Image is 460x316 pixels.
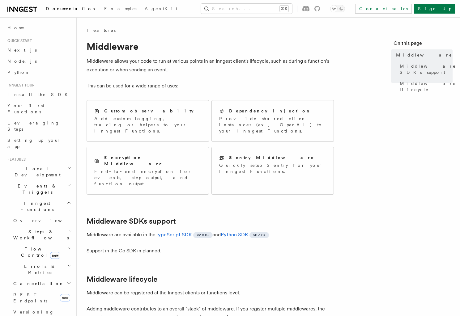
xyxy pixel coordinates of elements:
a: Middleware [394,49,453,61]
span: AgentKit [145,6,177,11]
a: Documentation [42,2,100,17]
span: Your first Functions [7,103,44,114]
span: Middleware SDKs support [400,63,456,75]
a: AgentKit [141,2,181,17]
span: Setting up your app [7,138,61,149]
h2: Encryption Middleware [104,154,201,167]
span: v2.0.0+ [197,233,209,238]
a: Leveraging Steps [5,117,73,135]
a: Node.js [5,56,73,67]
span: Features [87,27,116,33]
span: REST Endpoints [13,292,47,303]
button: Errors & Retries [11,261,73,278]
a: Middleware lifecycle [397,78,453,95]
span: Middleware lifecycle [400,80,456,93]
span: Events & Triggers [5,183,67,195]
span: Flow Control [11,246,68,258]
span: new [50,252,60,259]
a: Middleware lifecycle [87,275,157,284]
button: Local Development [5,163,73,180]
span: Node.js [7,59,37,64]
span: Home [7,25,25,31]
span: Overview [13,218,77,223]
p: Middleware are available in the and . [87,230,334,239]
span: Leveraging Steps [7,120,60,132]
button: Inngest Functions [5,198,73,215]
a: Custom observabilityAdd custom logging, tracing or helpers to your Inngest Functions. [87,100,209,142]
a: Dependency InjectionProvide shared client instances (ex, OpenAI) to your Inngest Functions. [211,100,334,142]
a: Overview [11,215,73,226]
span: Steps & Workflows [11,229,69,241]
button: Steps & Workflows [11,226,73,243]
span: Inngest tour [5,83,35,88]
p: Middleware allows your code to run at various points in an Inngest client's lifecycle, such as du... [87,57,334,74]
a: Python SDK [221,232,248,238]
h4: On this page [394,40,453,49]
span: Local Development [5,166,67,178]
button: Cancellation [11,278,73,289]
a: Next.js [5,44,73,56]
a: Sentry MiddlewareQuickly setup Sentry for your Inngest Functions. [211,147,334,195]
a: Install the SDK [5,89,73,100]
button: Flow Controlnew [11,243,73,261]
span: Documentation [46,6,97,11]
span: v0.3.0+ [253,233,265,238]
span: Cancellation [11,280,64,287]
p: This can be used for a wide range of uses: [87,82,334,90]
span: Features [5,157,26,162]
a: Contact sales [355,4,412,14]
span: Examples [104,6,137,11]
a: Python [5,67,73,78]
span: Middleware [396,52,452,58]
p: Add custom logging, tracing or helpers to your Inngest Functions. [94,116,201,134]
a: Middleware SDKs support [397,61,453,78]
span: Versioning [13,310,54,314]
span: Quick start [5,38,32,43]
span: Inngest Functions [5,200,67,213]
button: Events & Triggers [5,180,73,198]
kbd: ⌘K [280,6,288,12]
p: Support in the Go SDK in planned. [87,246,334,255]
span: Errors & Retries [11,263,67,276]
span: Python [7,70,30,75]
p: End-to-end encryption for events, step output, and function output. [94,168,201,187]
button: Toggle dark mode [330,5,345,12]
h2: Sentry Middleware [229,154,314,161]
button: Search...⌘K [201,4,292,14]
a: Sign Up [414,4,455,14]
h2: Custom observability [104,108,194,114]
a: Setting up your app [5,135,73,152]
span: new [60,294,70,301]
p: Provide shared client instances (ex, OpenAI) to your Inngest Functions. [219,116,326,134]
span: Next.js [7,48,37,53]
a: REST Endpointsnew [11,289,73,306]
a: Middleware SDKs support [87,217,176,225]
p: Quickly setup Sentry for your Inngest Functions. [219,162,326,175]
a: Examples [100,2,141,17]
a: Home [5,22,73,33]
h2: Dependency Injection [229,108,311,114]
h1: Middleware [87,41,334,52]
a: Your first Functions [5,100,73,117]
a: TypeScript SDK [155,232,192,238]
p: Middleware can be registered at the Inngest clients or functions level. [87,289,334,297]
a: Encryption MiddlewareEnd-to-end encryption for events, step output, and function output. [87,147,209,195]
span: Install the SDK [7,92,71,97]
